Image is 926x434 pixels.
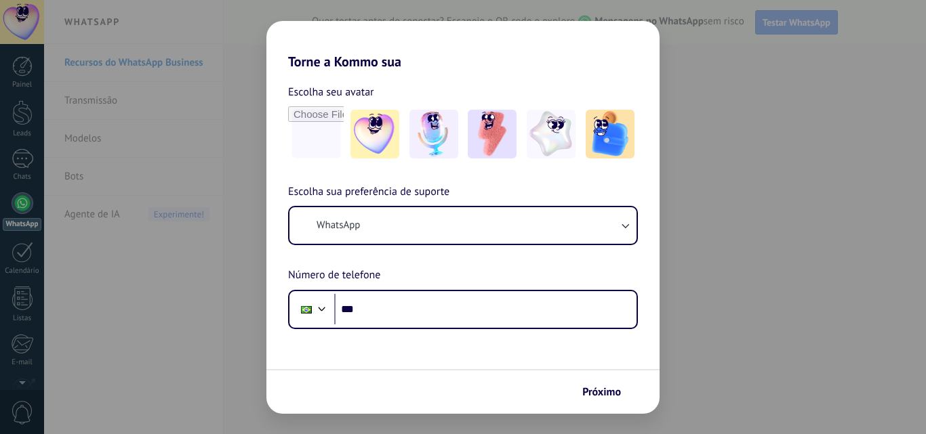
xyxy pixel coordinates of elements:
span: Número de telefone [288,267,380,284]
div: Brazil: + 55 [294,295,319,324]
img: -1.jpeg [350,110,399,158]
span: Escolha seu avatar [288,83,374,101]
img: -2.jpeg [409,110,458,158]
span: Próximo [582,387,621,397]
img: -3.jpeg [468,110,517,158]
img: -5.jpeg [586,110,635,158]
h2: Torne a Kommo sua [266,21,660,70]
span: Escolha sua preferência de suporte [288,183,449,201]
span: WhatsApp [317,219,360,232]
img: -4.jpeg [527,110,576,158]
button: WhatsApp [289,207,637,244]
button: Próximo [576,381,639,404]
